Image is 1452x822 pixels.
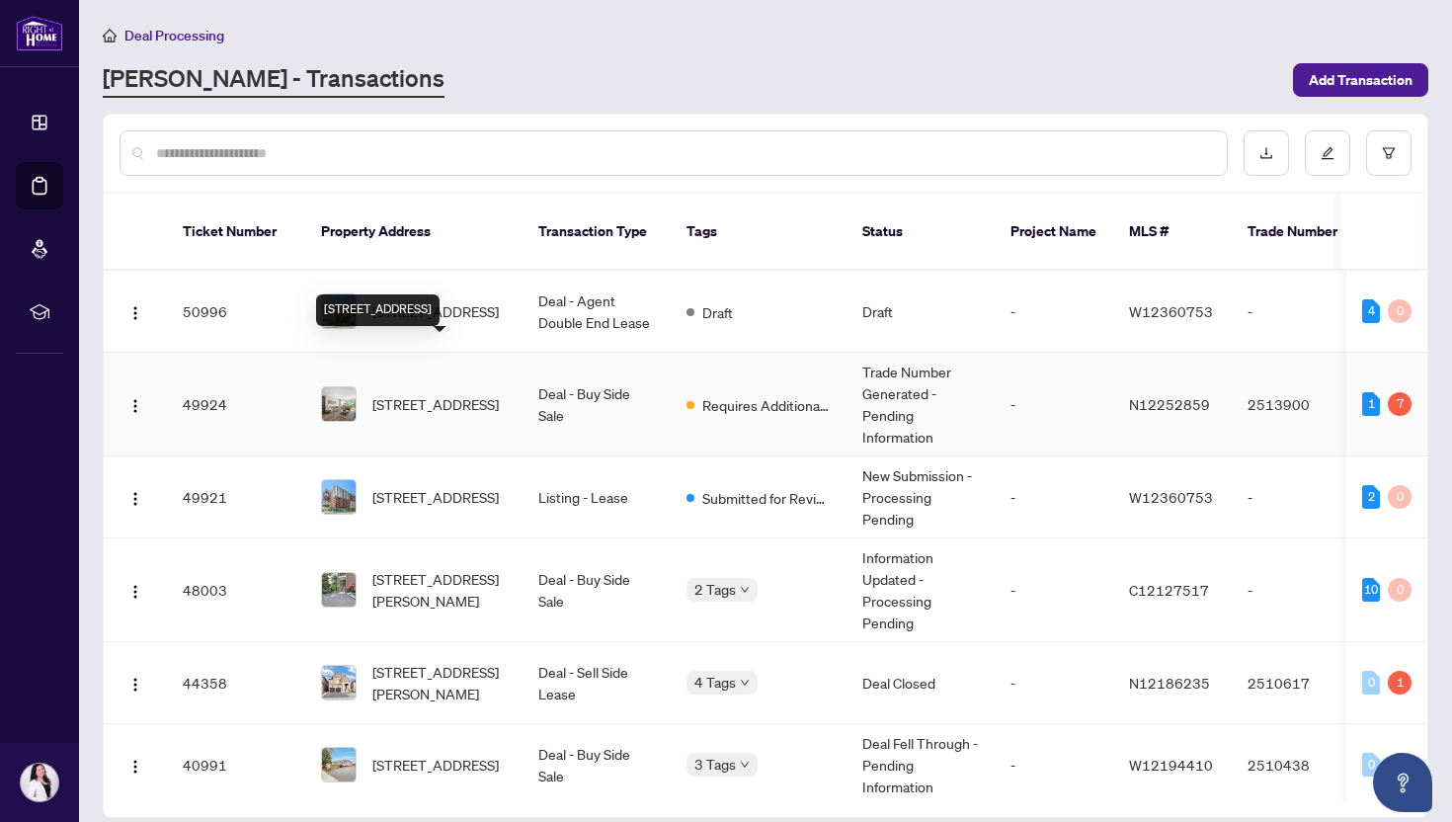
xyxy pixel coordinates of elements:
[1129,395,1210,413] span: N12252859
[372,393,499,415] span: [STREET_ADDRESS]
[372,754,499,776] span: [STREET_ADDRESS]
[523,724,671,806] td: Deal - Buy Side Sale
[740,585,750,595] span: down
[740,678,750,688] span: down
[1129,581,1209,599] span: C12127517
[167,194,305,271] th: Ticket Number
[1388,671,1412,695] div: 1
[120,574,151,606] button: Logo
[322,480,356,514] img: thumbnail-img
[1362,485,1380,509] div: 2
[523,271,671,353] td: Deal - Agent Double End Lease
[702,301,733,323] span: Draft
[1232,456,1370,538] td: -
[1388,392,1412,416] div: 7
[847,724,995,806] td: Deal Fell Through - Pending Information
[1129,674,1210,692] span: N12186235
[995,724,1113,806] td: -
[1309,64,1412,96] span: Add Transaction
[1362,299,1380,323] div: 4
[1113,194,1232,271] th: MLS #
[167,538,305,642] td: 48003
[995,642,1113,724] td: -
[127,759,143,775] img: Logo
[120,388,151,420] button: Logo
[1232,538,1370,642] td: -
[372,568,507,612] span: [STREET_ADDRESS][PERSON_NAME]
[127,305,143,321] img: Logo
[995,538,1113,642] td: -
[1293,63,1428,97] button: Add Transaction
[120,667,151,699] button: Logo
[1362,392,1380,416] div: 1
[1232,642,1370,724] td: 2510617
[167,642,305,724] td: 44358
[322,666,356,699] img: thumbnail-img
[120,481,151,513] button: Logo
[1362,671,1380,695] div: 0
[322,573,356,607] img: thumbnail-img
[167,353,305,456] td: 49924
[1388,299,1412,323] div: 0
[1362,753,1380,777] div: 0
[671,194,847,271] th: Tags
[1244,130,1289,176] button: download
[1232,271,1370,353] td: -
[1388,485,1412,509] div: 0
[120,295,151,327] button: Logo
[127,584,143,600] img: Logo
[694,753,736,776] span: 3 Tags
[995,194,1113,271] th: Project Name
[21,764,58,801] img: Profile Icon
[127,677,143,693] img: Logo
[1373,753,1432,812] button: Open asap
[1129,756,1213,774] span: W12194410
[523,194,671,271] th: Transaction Type
[167,271,305,353] td: 50996
[847,456,995,538] td: New Submission - Processing Pending
[167,456,305,538] td: 49921
[523,538,671,642] td: Deal - Buy Side Sale
[694,578,736,601] span: 2 Tags
[1321,146,1334,160] span: edit
[305,194,523,271] th: Property Address
[1232,724,1370,806] td: 2510438
[694,671,736,694] span: 4 Tags
[847,538,995,642] td: Information Updated - Processing Pending
[1129,488,1213,506] span: W12360753
[316,294,440,326] div: [STREET_ADDRESS]
[127,491,143,507] img: Logo
[1232,194,1370,271] th: Trade Number
[995,456,1113,538] td: -
[167,724,305,806] td: 40991
[847,194,995,271] th: Status
[103,62,444,98] a: [PERSON_NAME] - Transactions
[120,749,151,781] button: Logo
[847,642,995,724] td: Deal Closed
[372,486,499,508] span: [STREET_ADDRESS]
[523,642,671,724] td: Deal - Sell Side Lease
[1129,302,1213,320] span: W12360753
[847,353,995,456] td: Trade Number Generated - Pending Information
[322,387,356,421] img: thumbnail-img
[124,27,224,44] span: Deal Processing
[702,487,831,509] span: Submitted for Review
[702,394,831,416] span: Requires Additional Docs
[1232,353,1370,456] td: 2513900
[16,15,63,51] img: logo
[127,398,143,414] img: Logo
[1382,146,1396,160] span: filter
[1259,146,1273,160] span: download
[523,353,671,456] td: Deal - Buy Side Sale
[322,748,356,781] img: thumbnail-img
[995,271,1113,353] td: -
[1362,578,1380,602] div: 10
[372,661,507,704] span: [STREET_ADDRESS][PERSON_NAME]
[1388,578,1412,602] div: 0
[1305,130,1350,176] button: edit
[847,271,995,353] td: Draft
[103,29,117,42] span: home
[523,456,671,538] td: Listing - Lease
[1366,130,1412,176] button: filter
[995,353,1113,456] td: -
